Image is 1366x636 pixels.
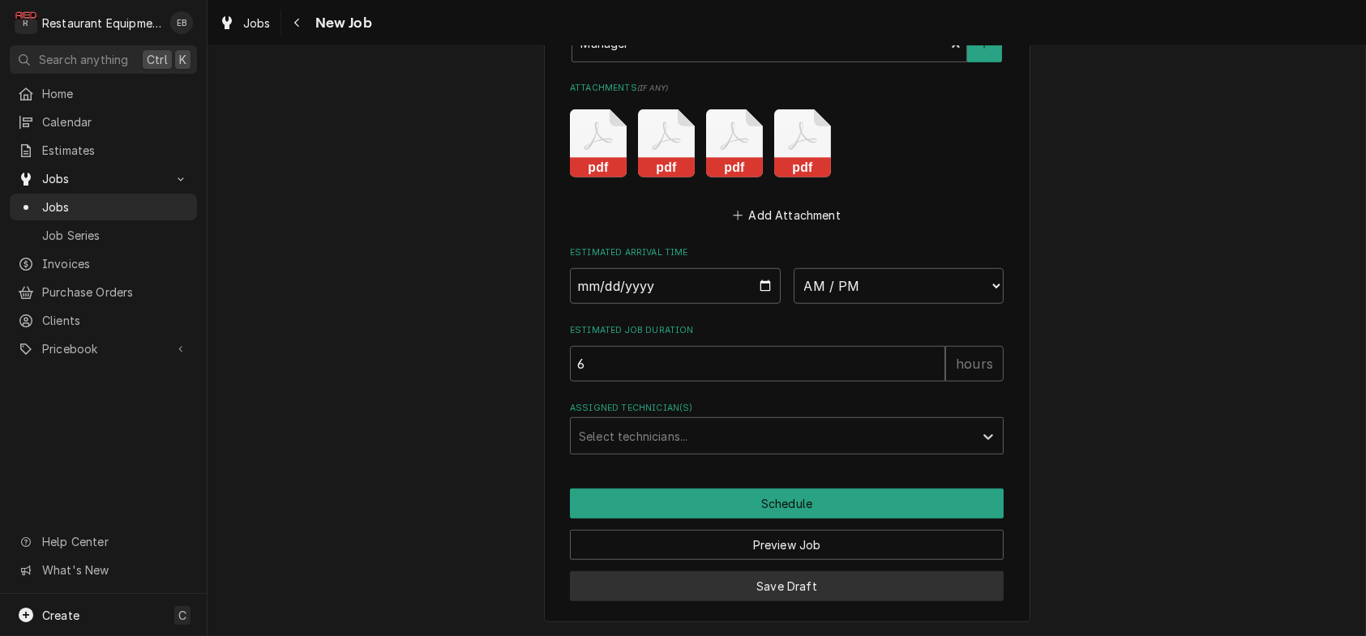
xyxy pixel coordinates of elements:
a: Clients [10,307,197,334]
button: Preview Job [570,530,1004,560]
span: K [179,51,186,68]
div: Restaurant Equipment Diagnostics [42,15,161,32]
span: Jobs [243,15,271,32]
button: pdf [570,109,627,177]
div: Emily Bird's Avatar [170,11,193,34]
button: pdf [706,109,763,177]
span: Estimates [42,142,189,159]
span: ( if any ) [637,83,668,92]
div: Estimated Job Duration [570,324,1004,382]
span: Jobs [42,170,165,187]
span: Clients [42,312,189,329]
button: Save Draft [570,571,1004,601]
a: Go to Jobs [10,165,197,192]
div: EB [170,11,193,34]
span: New Job [310,12,372,34]
span: Ctrl [147,51,168,68]
label: Assigned Technician(s) [570,402,1004,415]
span: What's New [42,561,187,578]
button: Navigate back [285,10,310,36]
input: Date [570,268,781,304]
a: Invoices [10,250,197,277]
div: Button Group Row [570,560,1004,601]
span: Pricebook [42,340,165,357]
span: Home [42,85,189,102]
button: Search anythingCtrlK [10,45,197,74]
button: pdf [638,109,695,177]
a: Jobs [10,194,197,220]
div: Button Group Row [570,489,1004,519]
label: Estimated Arrival Time [570,246,1004,259]
select: Time Select [794,268,1004,304]
a: Go to What's New [10,557,197,583]
span: Purchase Orders [42,284,189,301]
div: Attachments [570,82,1004,226]
a: Home [10,80,197,107]
span: C [178,607,186,624]
div: R [15,11,37,34]
div: hours [945,346,1004,382]
span: Invoices [42,255,189,272]
div: Restaurant Equipment Diagnostics's Avatar [15,11,37,34]
span: Job Series [42,227,189,244]
span: Calendar [42,113,189,130]
a: Go to Pricebook [10,335,197,362]
span: Jobs [42,198,189,216]
a: Estimates [10,137,197,164]
button: Schedule [570,489,1004,519]
a: Purchase Orders [10,279,197,305]
button: pdf [774,109,831,177]
label: Attachments [570,82,1004,95]
a: Job Series [10,222,197,249]
a: Calendar [10,109,197,135]
label: Estimated Job Duration [570,324,1004,337]
button: Add Attachment [730,203,844,226]
div: Estimated Arrival Time [570,246,1004,304]
div: Button Group [570,489,1004,601]
span: Help Center [42,533,187,550]
a: Jobs [212,10,277,36]
div: Assigned Technician(s) [570,402,1004,455]
span: Create [42,608,79,622]
a: Go to Help Center [10,528,197,555]
div: Button Group Row [570,519,1004,560]
span: Search anything [39,51,128,68]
